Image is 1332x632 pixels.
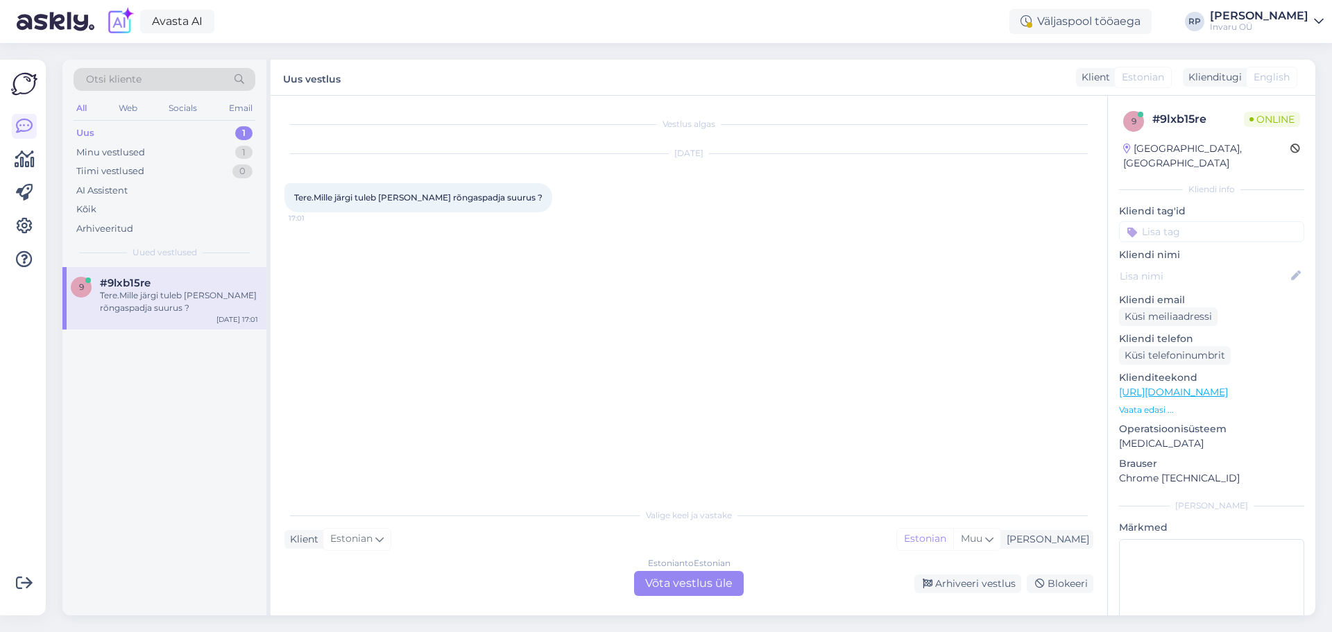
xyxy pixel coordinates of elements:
[1001,532,1089,547] div: [PERSON_NAME]
[1132,116,1136,126] span: 9
[289,213,341,223] span: 17:01
[1210,10,1324,33] a: [PERSON_NAME]Invaru OÜ
[226,99,255,117] div: Email
[1119,346,1231,365] div: Küsi telefoninumbrit
[105,7,135,36] img: explore-ai
[1119,183,1304,196] div: Kliendi info
[11,71,37,97] img: Askly Logo
[1210,22,1308,33] div: Invaru OÜ
[330,531,373,547] span: Estonian
[76,184,128,198] div: AI Assistent
[76,164,144,178] div: Tiimi vestlused
[74,99,89,117] div: All
[284,147,1093,160] div: [DATE]
[1210,10,1308,22] div: [PERSON_NAME]
[1119,293,1304,307] p: Kliendi email
[1119,499,1304,512] div: [PERSON_NAME]
[1119,370,1304,385] p: Klienditeekond
[1254,70,1290,85] span: English
[1122,70,1164,85] span: Estonian
[79,282,84,292] span: 9
[133,246,197,259] span: Uued vestlused
[284,118,1093,130] div: Vestlus algas
[76,126,94,140] div: Uus
[1119,386,1228,398] a: [URL][DOMAIN_NAME]
[140,10,214,33] a: Avasta AI
[1120,268,1288,284] input: Lisa nimi
[1119,248,1304,262] p: Kliendi nimi
[1119,436,1304,451] p: [MEDICAL_DATA]
[1119,520,1304,535] p: Märkmed
[235,146,253,160] div: 1
[1027,574,1093,593] div: Blokeeri
[648,557,731,570] div: Estonian to Estonian
[166,99,200,117] div: Socials
[1119,221,1304,242] input: Lisa tag
[961,532,982,545] span: Muu
[1185,12,1204,31] div: RP
[1009,9,1152,34] div: Väljaspool tööaega
[1076,70,1110,85] div: Klient
[897,529,953,549] div: Estonian
[86,72,142,87] span: Otsi kliente
[914,574,1021,593] div: Arhiveeri vestlus
[1183,70,1242,85] div: Klienditugi
[100,289,258,314] div: Tere.Mille järgi tuleb [PERSON_NAME] rõngaspadja suurus ?
[284,532,318,547] div: Klient
[116,99,140,117] div: Web
[232,164,253,178] div: 0
[1119,456,1304,471] p: Brauser
[1119,404,1304,416] p: Vaata edasi ...
[100,277,151,289] span: #9lxb15re
[1119,471,1304,486] p: Chrome [TECHNICAL_ID]
[283,68,341,87] label: Uus vestlus
[294,192,543,203] span: Tere.Mille järgi tuleb [PERSON_NAME] rõngaspadja suurus ?
[1119,307,1218,326] div: Küsi meiliaadressi
[1119,204,1304,219] p: Kliendi tag'id
[76,222,133,236] div: Arhiveeritud
[1119,422,1304,436] p: Operatsioonisüsteem
[216,314,258,325] div: [DATE] 17:01
[634,571,744,596] div: Võta vestlus üle
[1244,112,1300,127] span: Online
[76,203,96,216] div: Kõik
[1119,332,1304,346] p: Kliendi telefon
[1123,142,1290,171] div: [GEOGRAPHIC_DATA], [GEOGRAPHIC_DATA]
[1152,111,1244,128] div: # 9lxb15re
[284,509,1093,522] div: Valige keel ja vastake
[235,126,253,140] div: 1
[76,146,145,160] div: Minu vestlused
